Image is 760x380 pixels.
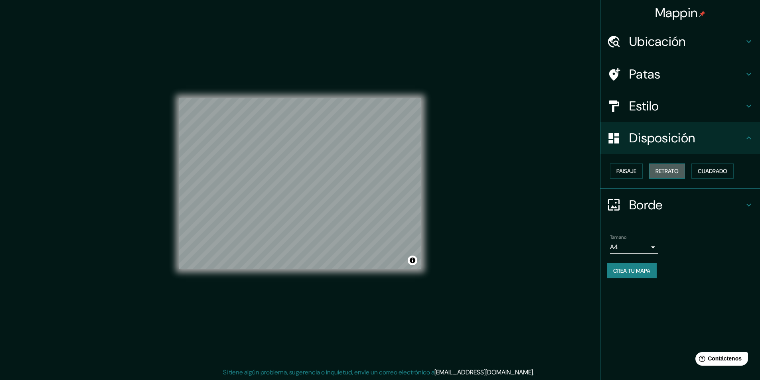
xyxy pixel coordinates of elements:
[534,368,535,376] font: .
[600,90,760,122] div: Estilo
[649,163,685,179] button: Retrato
[600,26,760,57] div: Ubicación
[698,167,727,175] font: Cuadrado
[616,167,636,175] font: Paisaje
[610,163,643,179] button: Paisaje
[689,349,751,371] iframe: Lanzador de widgets de ayuda
[600,58,760,90] div: Patas
[610,243,618,251] font: A4
[629,98,659,114] font: Estilo
[629,197,663,213] font: Borde
[434,368,533,376] a: [EMAIL_ADDRESS][DOMAIN_NAME]
[223,368,434,376] font: Si tiene algún problema, sugerencia o inquietud, envíe un correo electrónico a
[610,241,658,254] div: A4
[607,263,657,278] button: Crea tu mapa
[655,167,679,175] font: Retrato
[600,189,760,221] div: Borde
[699,11,705,17] img: pin-icon.png
[610,234,626,240] font: Tamaño
[629,130,695,146] font: Disposición
[629,33,686,50] font: Ubicación
[600,122,760,154] div: Disposición
[655,4,698,21] font: Mappin
[533,368,534,376] font: .
[629,66,661,83] font: Patas
[535,368,537,376] font: .
[408,256,417,265] button: Activar o desactivar atribución
[179,98,421,269] canvas: Mapa
[691,163,734,179] button: Cuadrado
[613,267,650,274] font: Crea tu mapa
